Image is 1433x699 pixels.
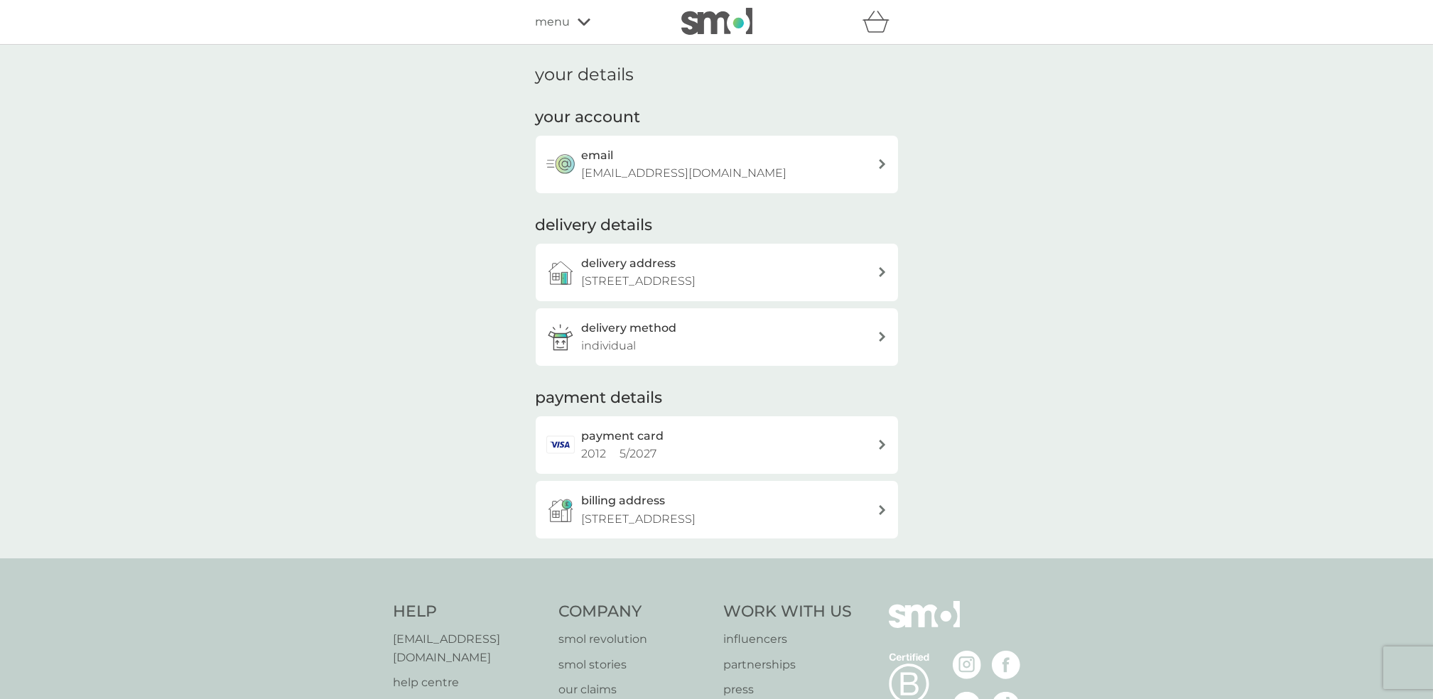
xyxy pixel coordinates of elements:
a: delivery address[STREET_ADDRESS] [536,244,898,301]
button: email[EMAIL_ADDRESS][DOMAIN_NAME] [536,136,898,193]
h2: delivery details [536,215,653,237]
h3: billing address [582,492,666,510]
a: our claims [558,681,710,699]
a: influencers [724,630,853,649]
h3: email [582,146,614,165]
span: menu [536,13,571,31]
a: delivery methodindividual [536,308,898,366]
span: 2012 [582,447,607,460]
img: smol [681,8,752,35]
a: smol stories [558,656,710,674]
p: [STREET_ADDRESS] [582,510,696,529]
a: help centre [394,673,545,692]
p: [EMAIL_ADDRESS][DOMAIN_NAME] [582,164,787,183]
h4: Work With Us [724,601,853,623]
h2: payment card [582,427,664,445]
h3: delivery method [582,319,677,337]
img: visit the smol Facebook page [992,651,1020,679]
div: basket [862,8,898,36]
h4: Help [394,601,545,623]
a: smol revolution [558,630,710,649]
a: [EMAIL_ADDRESS][DOMAIN_NAME] [394,630,545,666]
p: [STREET_ADDRESS] [582,272,696,291]
p: individual [582,337,637,355]
h2: your account [536,107,641,129]
h4: Company [558,601,710,623]
a: payment card2012 5/2027 [536,416,898,474]
span: 5 / 2027 [620,447,657,460]
h3: delivery address [582,254,676,273]
h2: payment details [536,387,663,409]
h1: your details [536,65,634,85]
a: partnerships [724,656,853,674]
a: press [724,681,853,699]
img: visit the smol Instagram page [953,651,981,679]
img: smol [889,601,960,649]
button: billing address[STREET_ADDRESS] [536,481,898,538]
